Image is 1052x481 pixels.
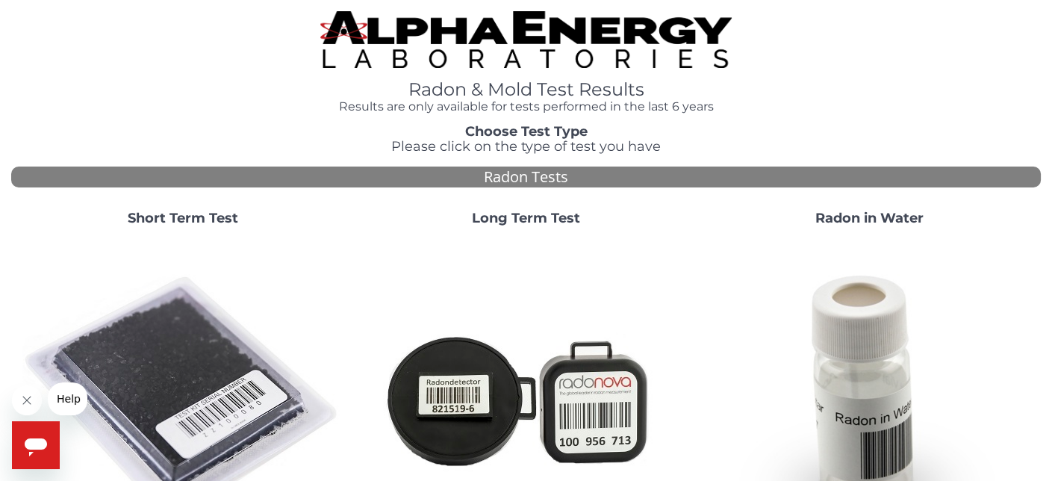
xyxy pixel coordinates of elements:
strong: Choose Test Type [465,123,588,140]
iframe: Button to launch messaging window [12,421,60,469]
strong: Short Term Test [128,210,238,226]
img: TightCrop.jpg [320,11,732,68]
iframe: Message from company [48,382,87,415]
h1: Radon & Mold Test Results [320,80,732,99]
h4: Results are only available for tests performed in the last 6 years [320,100,732,114]
strong: Radon in Water [815,210,924,226]
strong: Long Term Test [472,210,580,226]
span: Please click on the type of test you have [391,138,661,155]
div: Radon Tests [11,167,1041,188]
iframe: Close message [12,385,42,415]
